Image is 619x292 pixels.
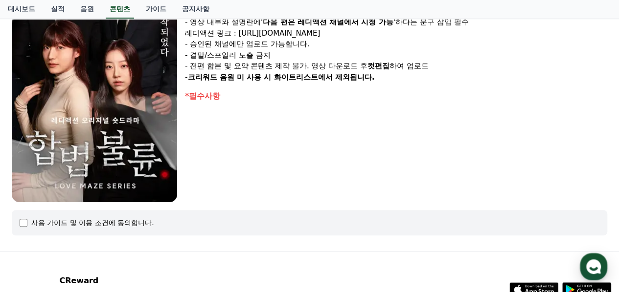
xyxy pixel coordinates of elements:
p: - 승인된 채널에만 업로드 가능합니다. [185,39,607,50]
p: - 영상 내부와 설명란에 하다는 문구 삽입 필수 [185,17,607,28]
span: 홈 [31,226,37,233]
p: - 전편 합본 및 요약 콘텐츠 제작 불가. 영상 다운로드 후 하여 업로드 [185,61,607,72]
strong: '다음 편은 레디액션 채널에서 시청 가능' [261,18,395,26]
p: - [185,72,607,83]
strong: 컷편집 [367,62,390,70]
a: 대화 [65,211,126,235]
p: CReward [59,275,179,287]
p: - 결말/스포일러 노출 금지 [185,50,607,61]
span: 대화 [90,226,101,234]
strong: 크리워드 음원 미 사용 시 화이트리스트에서 제외됩니다. [187,73,374,82]
span: 설정 [151,226,163,233]
div: 사용 가이드 및 이용 조건에 동의합니다. [31,218,154,228]
a: 홈 [3,211,65,235]
p: 레디액션 링크 : [URL][DOMAIN_NAME] [185,28,607,39]
div: *필수사항 [185,90,607,102]
a: 설정 [126,211,188,235]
